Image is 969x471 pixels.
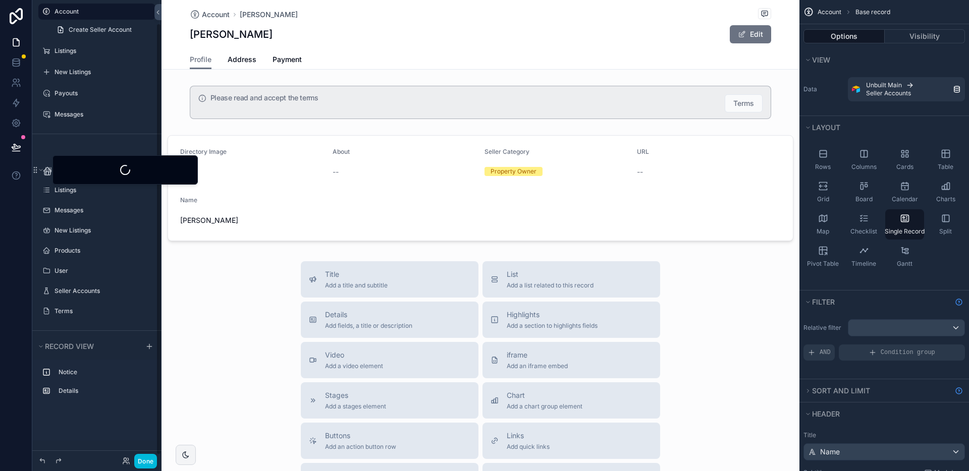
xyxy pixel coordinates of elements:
[812,123,840,132] span: Layout
[803,209,842,240] button: Map
[955,387,963,395] svg: Show help information
[818,8,841,16] span: Account
[803,324,844,332] label: Relative filter
[36,339,139,354] button: Record view
[926,209,965,240] button: Split
[803,384,951,398] button: Sort And Limit
[926,145,965,175] button: Table
[228,54,256,65] span: Address
[273,50,302,71] a: Payment
[803,85,844,93] label: Data
[69,26,132,34] span: Create Seller Account
[885,29,965,43] button: Visibility
[817,195,829,203] span: Grid
[55,287,149,295] label: Seller Accounts
[190,10,230,20] a: Account
[936,195,955,203] span: Charts
[803,29,885,43] button: Options
[202,10,230,20] span: Account
[803,121,959,135] button: Layout
[59,387,147,395] label: Details
[844,209,883,240] button: Checklist
[866,89,911,97] span: Seller Accounts
[228,50,256,71] a: Address
[55,267,149,275] label: User
[190,50,211,70] a: Profile
[803,443,965,460] button: Name
[955,298,963,306] svg: Show help information
[190,27,273,41] h1: [PERSON_NAME]
[896,163,913,171] span: Cards
[55,89,149,97] label: Payouts
[803,53,959,67] button: View
[803,407,959,421] button: Header
[55,307,149,315] label: Terms
[50,22,155,38] a: Create Seller Account
[55,110,149,119] label: Messages
[730,25,771,43] button: Edit
[855,8,890,16] span: Base record
[803,242,842,272] button: Pivot Table
[55,8,149,16] label: Account
[55,68,149,76] label: New Listings
[55,247,149,255] label: Products
[885,145,924,175] button: Cards
[812,298,835,306] span: Filter
[32,360,161,409] div: scrollable content
[45,342,94,350] span: Record view
[855,195,873,203] span: Board
[885,177,924,207] button: Calendar
[885,209,924,240] button: Single Record
[892,195,918,203] span: Calendar
[812,386,870,395] span: Sort And Limit
[820,348,831,357] span: AND
[897,260,912,268] span: Gantt
[939,227,952,236] span: Split
[820,447,840,457] span: Name
[240,10,298,20] a: [PERSON_NAME]
[803,177,842,207] button: Grid
[59,368,147,376] label: Notice
[815,163,831,171] span: Rows
[803,431,965,439] label: Title
[55,206,149,214] label: Messages
[803,145,842,175] button: Rows
[848,77,965,101] a: Unbuilt MainSeller Accounts
[844,145,883,175] button: Columns
[844,242,883,272] button: Timeline
[190,54,211,65] span: Profile
[55,186,149,194] label: Listings
[851,163,877,171] span: Columns
[938,163,953,171] span: Table
[817,227,829,236] span: Map
[926,177,965,207] button: Charts
[851,260,876,268] span: Timeline
[885,242,924,272] button: Gantt
[807,260,839,268] span: Pivot Table
[852,85,860,93] img: Airtable Logo
[803,295,951,309] button: Filter
[866,81,902,89] span: Unbuilt Main
[55,47,149,55] label: Listings
[55,226,149,234] label: New Listings
[812,55,830,64] span: View
[885,227,925,236] span: Single Record
[850,227,877,236] span: Checklist
[273,54,302,65] span: Payment
[134,454,157,468] button: Done
[812,409,840,418] span: Header
[881,348,935,357] span: Condition group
